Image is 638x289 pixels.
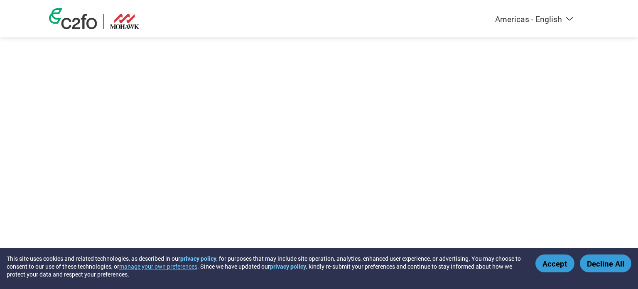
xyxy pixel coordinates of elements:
[49,8,97,29] img: c2fo logo
[270,262,306,270] a: privacy policy
[119,262,197,270] button: manage your own preferences
[180,254,216,262] a: privacy policy
[7,254,523,278] div: This site uses cookies and related technologies, as described in our , for purposes that may incl...
[535,254,574,272] button: Accept
[580,254,631,272] button: Decline All
[110,14,140,29] img: Mohawk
